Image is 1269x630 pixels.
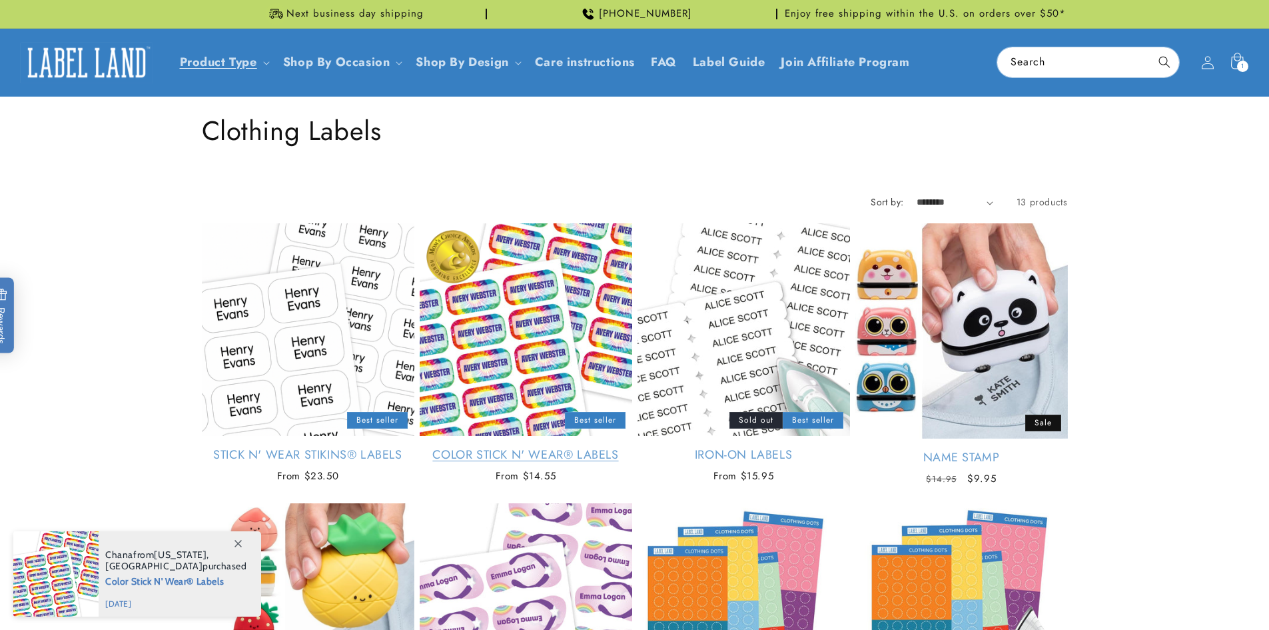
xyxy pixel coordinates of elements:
[651,55,677,70] span: FAQ
[1150,47,1179,77] button: Search
[202,447,414,463] a: Stick N' Wear Stikins® Labels
[871,195,903,209] label: Sort by:
[535,55,635,70] span: Care instructions
[105,549,133,561] span: Chana
[20,42,153,83] img: Label Land
[154,549,207,561] span: [US_STATE]
[15,37,159,88] a: Label Land
[408,47,526,78] summary: Shop By Design
[105,549,247,572] span: from , purchased
[180,53,257,71] a: Product Type
[643,47,685,78] a: FAQ
[275,47,408,78] summary: Shop By Occasion
[773,47,917,78] a: Join Affiliate Program
[172,47,275,78] summary: Product Type
[785,7,1066,21] span: Enjoy free shipping within the U.S. on orders over $50*
[781,55,909,70] span: Join Affiliate Program
[286,7,424,21] span: Next business day shipping
[1241,61,1244,72] span: 1
[637,447,850,463] a: Iron-On Labels
[855,450,1068,465] a: Name Stamp
[283,55,390,70] span: Shop By Occasion
[416,53,508,71] a: Shop By Design
[527,47,643,78] a: Care instructions
[105,560,203,572] span: [GEOGRAPHIC_DATA]
[685,47,773,78] a: Label Guide
[693,55,765,70] span: Label Guide
[420,447,632,463] a: Color Stick N' Wear® Labels
[1017,195,1068,209] span: 13 products
[202,113,1068,148] h1: Clothing Labels
[599,7,692,21] span: [PHONE_NUMBER]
